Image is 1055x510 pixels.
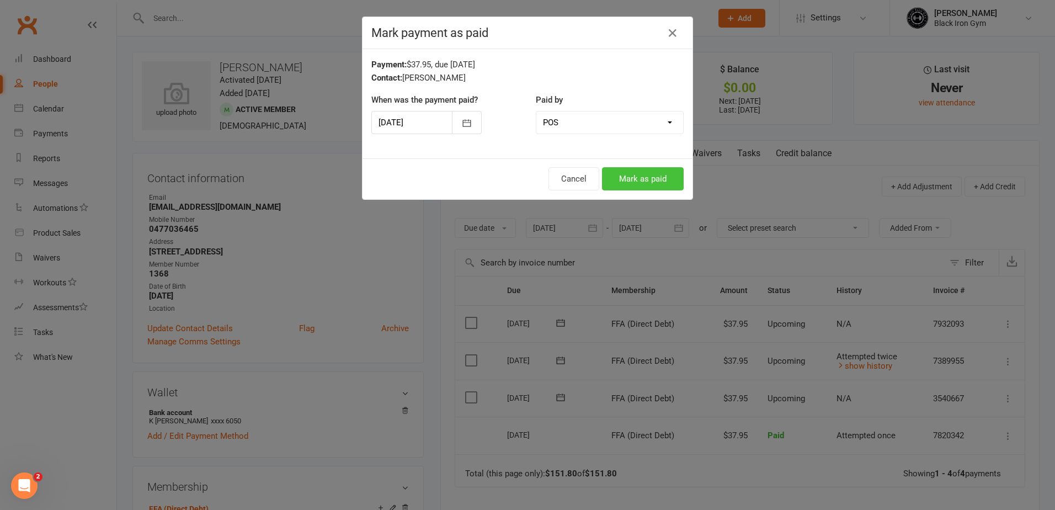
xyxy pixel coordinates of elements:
[371,93,478,107] label: When was the payment paid?
[602,167,684,190] button: Mark as paid
[371,71,684,84] div: [PERSON_NAME]
[548,167,599,190] button: Cancel
[536,93,563,107] label: Paid by
[371,73,402,83] strong: Contact:
[34,472,42,481] span: 2
[371,58,684,71] div: $37.95, due [DATE]
[371,60,407,70] strong: Payment:
[11,472,38,499] iframe: Intercom live chat
[664,24,681,42] button: Close
[371,26,684,40] h4: Mark payment as paid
